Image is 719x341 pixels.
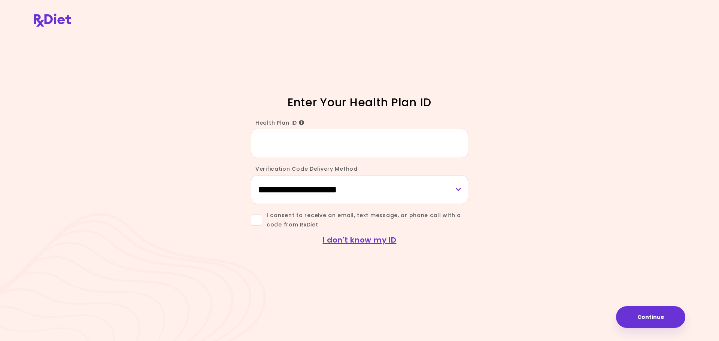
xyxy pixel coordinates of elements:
[228,95,491,110] h1: Enter Your Health Plan ID
[262,211,468,229] span: I consent to receive an email, text message, or phone call with a code from RxDiet
[616,306,685,328] button: Continue
[299,120,304,125] i: Info
[255,119,304,127] span: Health Plan ID
[251,165,358,173] label: Verification Code Delivery Method
[323,235,397,245] a: I don't know my ID
[34,13,71,27] img: RxDiet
